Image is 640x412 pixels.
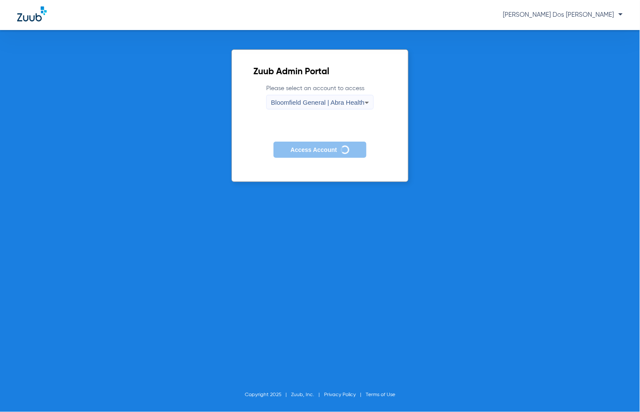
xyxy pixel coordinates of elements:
[271,99,364,106] span: Bloomfield General | Abra Health
[291,146,337,153] span: Access Account
[324,392,356,397] a: Privacy Policy
[266,84,373,109] label: Please select an account to access
[291,391,324,399] li: Zuub, Inc.
[273,142,367,158] button: Access Account
[253,68,386,76] h2: Zuub Admin Portal
[503,12,623,18] span: [PERSON_NAME] Dos [PERSON_NAME]
[245,391,291,399] li: Copyright 2025
[597,371,640,412] iframe: Chat Widget
[366,392,395,397] a: Terms of Use
[17,6,47,21] img: Zuub Logo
